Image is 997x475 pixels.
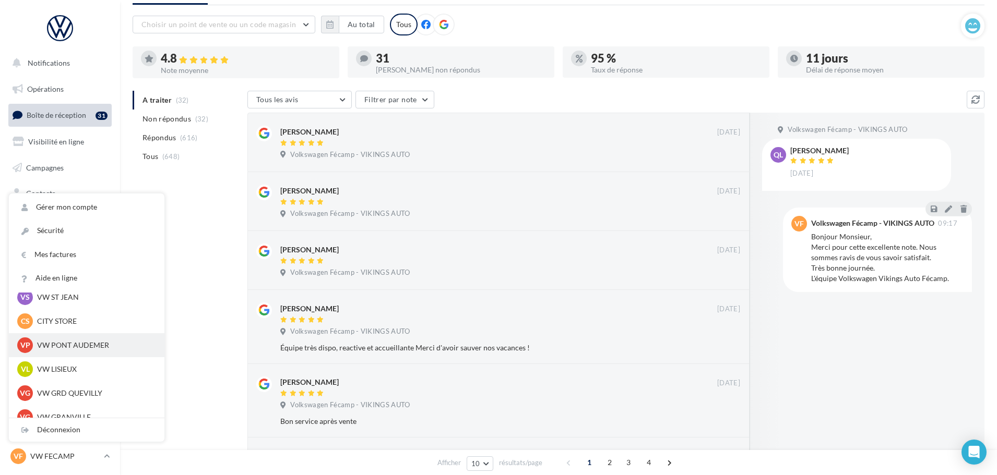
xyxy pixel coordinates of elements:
[280,127,339,137] div: [PERSON_NAME]
[180,133,198,142] span: (616)
[339,16,384,33] button: Au total
[499,458,542,468] span: résultats/page
[6,104,114,126] a: Boîte de réception31
[8,446,112,466] a: VF VW FECAMP
[788,125,907,135] span: Volkswagen Fécamp - VIKINGS AUTO
[143,132,176,143] span: Répondus
[6,295,114,326] a: Campagnes DataOnDemand
[37,388,152,398] p: VW GRD QUEVILLY
[376,66,546,74] div: [PERSON_NAME] non répondus
[280,377,339,387] div: [PERSON_NAME]
[794,218,804,229] span: VF
[133,16,315,33] button: Choisir un point de vente ou un code magasin
[28,137,84,146] span: Visibilité en ligne
[774,150,783,160] span: QL
[290,150,410,160] span: Volkswagen Fécamp - VIKINGS AUTO
[290,268,410,277] span: Volkswagen Fécamp - VIKINGS AUTO
[591,66,761,74] div: Taux de réponse
[290,400,410,410] span: Volkswagen Fécamp - VIKINGS AUTO
[21,364,30,374] span: VL
[6,182,114,204] a: Contacts
[280,343,672,353] div: Équipe très dispo, reactive et accueillante Merci d'avoir sauver nos vacances !
[806,66,976,74] div: Délai de réponse moyen
[20,340,30,350] span: VP
[390,14,418,35] div: Tous
[143,151,158,162] span: Tous
[790,147,849,154] div: [PERSON_NAME]
[9,266,164,290] a: Aide en ligne
[467,456,493,471] button: 10
[256,95,299,104] span: Tous les avis
[471,459,480,468] span: 10
[620,454,637,471] span: 3
[6,157,114,179] a: Campagnes
[811,232,964,284] div: Bonjour Monsieur, Merci pour cette excellente note. Nous sommes ravis de vous savoir satisfait. T...
[161,53,331,65] div: 4.8
[30,451,100,461] p: VW FECAMP
[437,458,461,468] span: Afficher
[37,364,152,374] p: VW LISIEUX
[717,128,740,137] span: [DATE]
[6,131,114,153] a: Visibilité en ligne
[161,67,331,74] div: Note moyenne
[9,243,164,266] a: Mes factures
[321,16,384,33] button: Au total
[280,303,339,314] div: [PERSON_NAME]
[717,305,740,314] span: [DATE]
[141,20,296,29] span: Choisir un point de vente ou un code magasin
[601,454,618,471] span: 2
[26,163,64,172] span: Campagnes
[9,196,164,219] a: Gérer mon compte
[28,58,70,67] span: Notifications
[376,53,546,64] div: 31
[806,53,976,64] div: 11 jours
[717,246,740,255] span: [DATE]
[143,114,191,124] span: Non répondus
[6,209,114,230] a: Médiathèque
[355,91,434,108] button: Filtrer par note
[14,451,23,461] span: VF
[9,219,164,242] a: Sécurité
[280,245,339,255] div: [PERSON_NAME]
[6,235,114,257] a: Calendrier
[6,78,114,100] a: Opérations
[591,53,761,64] div: 95 %
[811,220,934,227] div: Volkswagen Fécamp - VIKINGS AUTO
[280,186,339,196] div: [PERSON_NAME]
[20,388,30,398] span: VG
[247,91,352,108] button: Tous les avis
[27,111,86,119] span: Boîte de réception
[6,260,114,291] a: PLV et print personnalisable
[37,316,152,326] p: CITY STORE
[581,454,598,471] span: 1
[290,327,410,336] span: Volkswagen Fécamp - VIKINGS AUTO
[640,454,657,471] span: 4
[290,209,410,218] span: Volkswagen Fécamp - VIKINGS AUTO
[37,292,152,302] p: VW ST JEAN
[717,187,740,196] span: [DATE]
[962,440,987,465] div: Open Intercom Messenger
[37,340,152,350] p: VW PONT AUDEMER
[280,416,672,427] div: Bon service après vente
[162,152,180,161] span: (648)
[195,115,208,123] span: (32)
[6,52,110,74] button: Notifications
[37,412,152,422] p: VW GRANVILLE
[26,189,55,198] span: Contacts
[938,220,957,227] span: 09:17
[96,112,108,120] div: 31
[27,84,64,93] span: Opérations
[20,412,30,422] span: VG
[20,292,30,302] span: VS
[9,418,164,442] div: Déconnexion
[21,316,30,326] span: CS
[790,169,813,178] span: [DATE]
[717,379,740,388] span: [DATE]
